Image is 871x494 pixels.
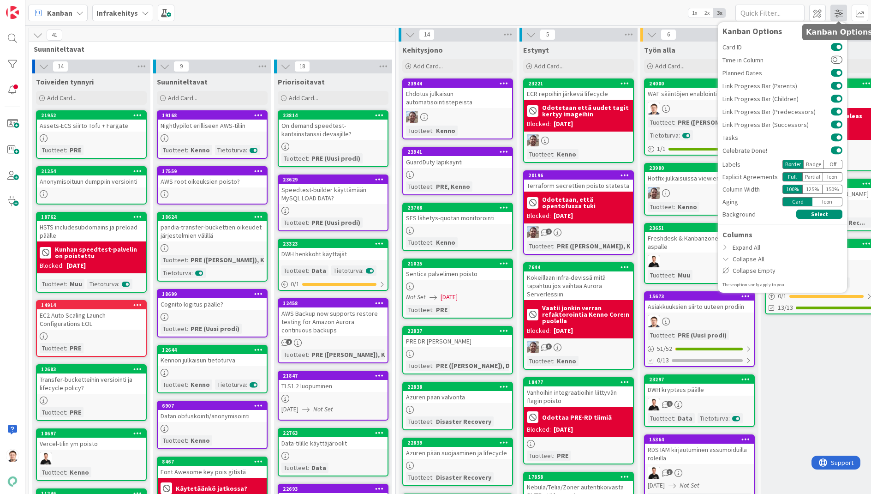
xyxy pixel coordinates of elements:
[406,181,432,192] div: Tuotteet
[406,111,418,123] img: ET
[645,164,754,184] div: 23980Hotfix-julkaisuissa viewien päivitys
[722,44,831,50] span: Card ID
[407,149,512,155] div: 23941
[722,96,831,102] span: Link Progress Bar (Children)
[645,292,754,313] div: 15673Asiakkuuksien siirto uuteen prodiin
[158,111,267,120] div: 19168
[679,130,680,140] span: :
[37,452,146,464] div: JV
[722,134,831,141] span: Tasks
[158,290,267,298] div: 18699
[722,27,842,36] div: Kanban Options
[403,439,512,459] div: 22839Azuren pään suojaaminen ja lifecycle
[722,281,842,288] div: These options only apply to you
[542,196,630,209] b: Odotetaan, että opentofussa tuki
[40,261,64,271] div: Blocked:
[403,335,512,347] div: PRE DR [PERSON_NAME]
[66,279,67,289] span: :
[648,398,660,410] img: JV
[331,265,362,276] div: Tietoturva
[162,112,267,119] div: 19168
[41,214,146,220] div: 18762
[555,241,638,251] div: PRE ([PERSON_NAME]), K...
[645,435,754,444] div: 15364
[657,144,666,154] span: 1 / 1
[158,120,267,132] div: Nightlypilot erilliseen AWS-tiliin
[161,145,187,155] div: Tuotteet
[528,264,633,271] div: 7644
[722,172,782,182] div: Explicit Agreements
[187,324,188,334] span: :
[527,149,553,159] div: Tuotteet
[403,79,512,108] div: 23944Ehdotus julkaisun automatisointistepeistä
[279,372,388,380] div: 21847
[648,315,660,327] img: TG
[648,102,660,114] img: TG
[279,111,388,120] div: 23814
[419,29,435,40] span: 14
[158,346,267,366] div: 12644Kennon julkaisun tietoturva
[158,213,267,241] div: 18624pandia-transfer-buckettien oikeudet järjestelmien välillä
[294,61,310,72] span: 18
[555,149,579,159] div: Kenno
[778,303,793,313] span: 13/13
[524,88,633,100] div: ECR repoihin järkevä lifecycle
[675,330,729,340] div: PRE (Uusi prodi)
[722,197,782,207] div: Aging
[645,375,754,384] div: 23297
[645,88,754,100] div: WAF sääntöjen enablointi
[403,204,512,212] div: 23768
[37,365,146,394] div: 12683Transfer-bucketteihin versiointi ja lifecycle policy?
[36,77,94,86] span: Toiveiden tynnyri
[40,279,66,289] div: Tuotteet
[308,217,309,228] span: :
[158,346,267,354] div: 12644
[158,111,267,132] div: 19168Nightlypilot erilliseen AWS-tiliin
[403,383,512,403] div: 22838Azuren pään valvonta
[648,187,660,199] img: ET
[434,181,472,192] div: PRE, Kenno
[281,265,308,276] div: Tuotteet
[524,473,633,481] div: 17858
[645,79,754,88] div: 24000
[37,365,146,374] div: 12683
[283,176,388,183] div: 23629
[187,145,188,155] span: :
[722,210,756,219] span: Background
[546,229,552,235] span: 1
[645,301,754,313] div: Asiakkuuksien siirto uuteen prodiin
[283,300,388,307] div: 12458
[661,29,676,40] span: 6
[66,261,86,271] div: [DATE]
[55,246,143,259] b: Kunhan speedtest-palvelin on poistettu
[803,160,824,169] div: Badge
[279,184,388,204] div: Speedtest-builder käyttämään MySQL LOAD DATA?
[188,145,212,155] div: Kenno
[286,339,292,345] span: 1
[527,211,551,221] div: Blocked:
[281,153,308,163] div: Tuotteet
[158,213,267,221] div: 18624
[645,232,754,253] div: Freshdesk & Kanbanzone integraatio aspalle
[161,268,191,278] div: Tietoturva
[722,160,782,169] div: Labels
[527,226,539,238] img: ET
[722,70,831,76] span: Planned Dates
[713,8,726,18] span: 3x
[782,185,802,194] div: 100 %
[524,263,633,300] div: 7644Kokeillaan infra-devissä mitä tapahtuu jos vaihtaa Aurora Serverlessiin
[291,279,299,289] span: 0 / 1
[191,268,193,278] span: :
[279,175,388,184] div: 23629
[722,185,782,194] div: Column Width
[283,112,388,119] div: 23814
[161,255,187,265] div: Tuotteet
[19,1,42,12] span: Support
[778,291,787,301] span: 0 / 1
[158,167,267,187] div: 17559AWS root oikeuksien poisto?
[118,279,119,289] span: :
[37,167,146,187] div: 21254Anonymisoituun dumppiin versiointi
[279,240,388,248] div: 23323
[96,8,138,18] b: Infrakehitys
[403,148,512,156] div: 23941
